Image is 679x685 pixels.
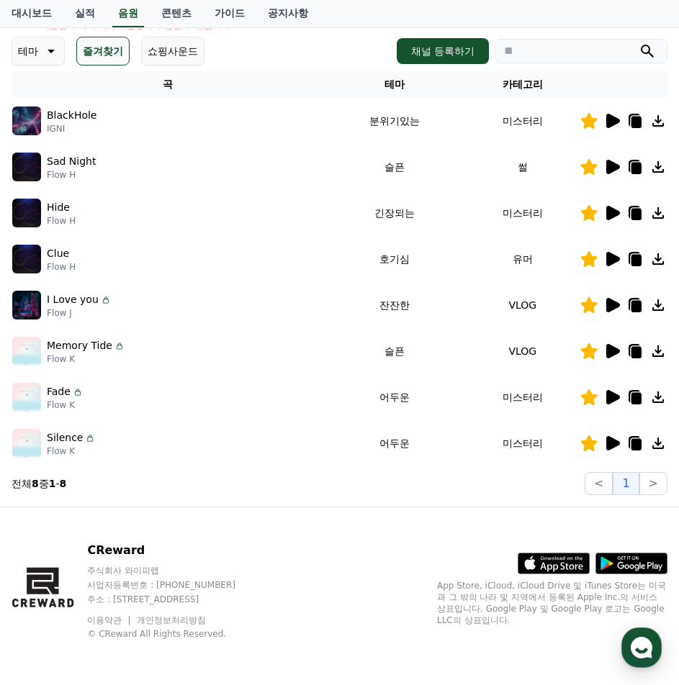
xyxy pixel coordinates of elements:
[613,472,639,495] button: 1
[324,420,466,466] td: 어두운
[222,478,240,489] span: 설정
[324,282,466,328] td: 잔잔한
[466,328,580,374] td: VLOG
[466,98,580,144] td: 미스터리
[4,456,95,492] a: 홈
[466,71,580,98] th: 카테고리
[466,374,580,420] td: 미스터리
[47,307,112,319] p: Flow J
[87,565,263,576] p: 주식회사 와이피랩
[47,246,69,261] p: Clue
[12,429,41,458] img: music
[437,580,667,626] p: App Store, iCloud, iCloud Drive 및 iTunes Store는 미국과 그 밖의 나라 및 지역에서 등록된 Apple Inc.의 서비스 상표입니다. Goo...
[137,615,206,625] a: 개인정보처리방침
[12,37,65,65] button: 테마
[47,123,96,135] p: IGNI
[47,384,71,399] p: Fade
[87,579,263,591] p: 사업자등록번호 : [PHONE_NUMBER]
[95,456,186,492] a: 대화
[324,328,466,374] td: 슬픈
[186,456,276,492] a: 설정
[324,374,466,420] td: 어두운
[12,291,41,319] img: music
[47,154,96,169] p: Sad Night
[12,337,41,366] img: music
[324,236,466,282] td: 호기심
[324,190,466,236] td: 긴장되는
[18,41,38,61] p: 테마
[47,200,70,215] p: Hide
[87,628,263,640] p: © CReward All Rights Reserved.
[47,215,76,227] p: Flow H
[60,478,67,489] strong: 8
[12,153,41,181] img: music
[45,478,54,489] span: 홈
[141,37,204,65] button: 쇼핑사운드
[47,292,99,307] p: I Love you
[32,478,39,489] strong: 8
[47,445,96,457] p: Flow K
[12,71,324,98] th: 곡
[12,383,41,412] img: music
[324,98,466,144] td: 분위기있는
[87,594,263,605] p: 주소 : [STREET_ADDRESS]
[47,430,83,445] p: Silence
[12,106,41,135] img: music
[47,169,96,181] p: Flow H
[47,261,76,273] p: Flow H
[466,144,580,190] td: 썰
[466,282,580,328] td: VLOG
[639,472,667,495] button: >
[132,478,149,490] span: 대화
[466,190,580,236] td: 미스터리
[324,71,466,98] th: 테마
[12,199,41,227] img: music
[585,472,613,495] button: <
[87,542,263,559] p: CReward
[466,236,580,282] td: 유머
[76,37,130,65] button: 즐겨찾기
[324,144,466,190] td: 슬픈
[49,478,56,489] strong: 1
[47,338,112,353] p: Memory Tide
[12,245,41,273] img: music
[47,108,96,123] p: BlackHole
[12,476,66,491] p: 전체 중 -
[47,353,125,365] p: Flow K
[87,615,132,625] a: 이용약관
[466,420,580,466] td: 미스터리
[47,399,84,411] p: Flow K
[397,38,489,64] button: 채널 등록하기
